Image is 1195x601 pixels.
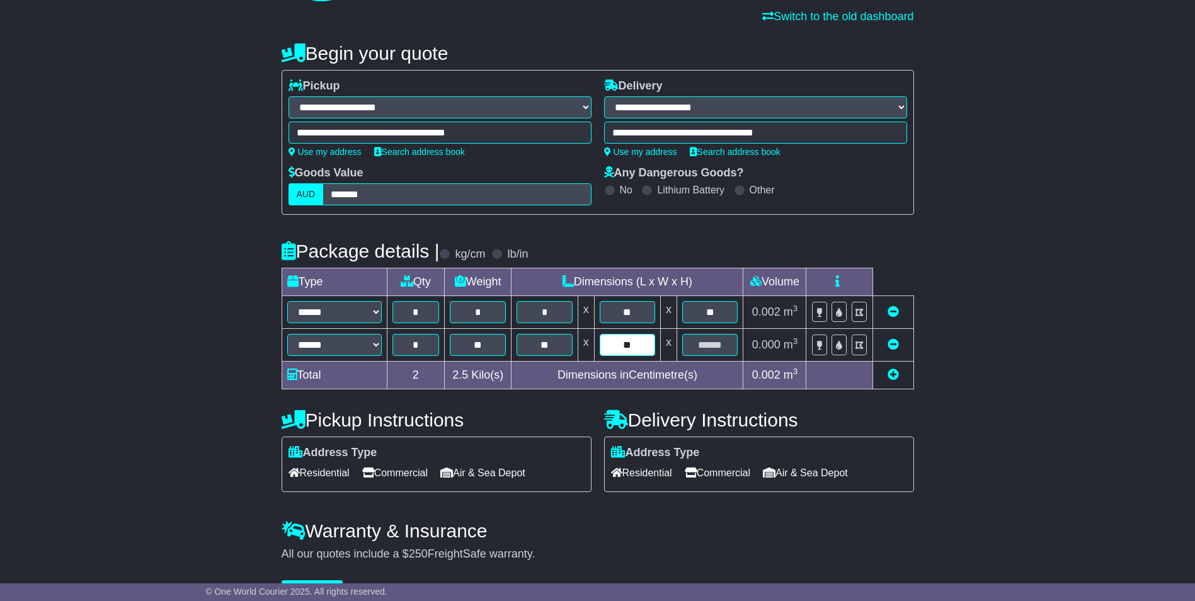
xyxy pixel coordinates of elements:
[362,463,428,483] span: Commercial
[888,369,899,381] a: Add new item
[387,268,445,296] td: Qty
[282,547,914,561] div: All our quotes include a $ FreightSafe warranty.
[455,248,485,261] label: kg/cm
[784,306,798,318] span: m
[763,463,848,483] span: Air & Sea Depot
[289,463,350,483] span: Residential
[752,306,780,318] span: 0.002
[289,166,363,180] label: Goods Value
[282,43,914,64] h4: Begin your quote
[512,362,743,389] td: Dimensions in Centimetre(s)
[793,336,798,346] sup: 3
[289,147,362,157] a: Use my address
[440,463,525,483] span: Air & Sea Depot
[743,268,806,296] td: Volume
[752,338,780,351] span: 0.000
[690,147,780,157] a: Search address book
[578,296,594,329] td: x
[784,338,798,351] span: m
[205,587,387,597] span: © One World Courier 2025. All rights reserved.
[282,409,592,430] h4: Pickup Instructions
[604,147,677,157] a: Use my address
[452,369,468,381] span: 2.5
[289,79,340,93] label: Pickup
[578,329,594,362] td: x
[282,520,914,541] h4: Warranty & Insurance
[685,463,750,483] span: Commercial
[445,268,512,296] td: Weight
[611,446,700,460] label: Address Type
[445,362,512,389] td: Kilo(s)
[409,547,428,560] span: 250
[784,369,798,381] span: m
[512,268,743,296] td: Dimensions (L x W x H)
[620,184,632,196] label: No
[282,362,387,389] td: Total
[888,306,899,318] a: Remove this item
[888,338,899,351] a: Remove this item
[507,248,528,261] label: lb/in
[752,369,780,381] span: 0.002
[793,304,798,313] sup: 3
[750,184,775,196] label: Other
[289,446,377,460] label: Address Type
[282,241,440,261] h4: Package details |
[611,463,672,483] span: Residential
[604,166,744,180] label: Any Dangerous Goods?
[762,10,913,23] a: Switch to the old dashboard
[661,296,677,329] td: x
[374,147,465,157] a: Search address book
[289,183,324,205] label: AUD
[387,362,445,389] td: 2
[604,79,663,93] label: Delivery
[604,409,914,430] h4: Delivery Instructions
[657,184,724,196] label: Lithium Battery
[282,268,387,296] td: Type
[793,367,798,376] sup: 3
[661,329,677,362] td: x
